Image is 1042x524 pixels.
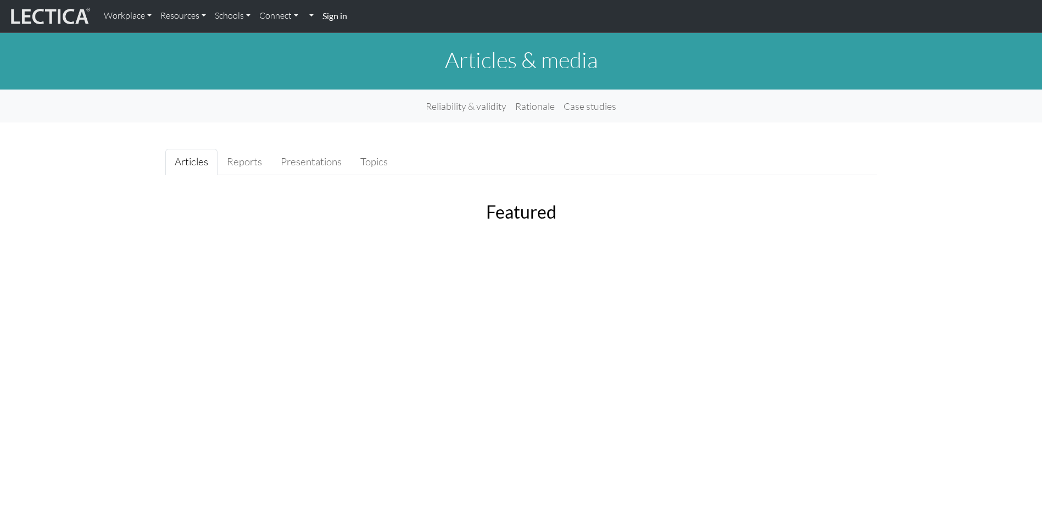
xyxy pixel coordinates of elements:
[165,47,877,73] h1: Articles & media
[218,149,271,175] a: Reports
[8,6,91,27] img: lecticalive
[271,149,351,175] a: Presentations
[322,10,347,21] strong: Sign in
[318,4,352,28] a: Sign in
[165,149,218,175] a: Articles
[231,202,811,222] h2: Featured
[156,4,210,27] a: Resources
[351,149,397,175] a: Topics
[99,4,156,27] a: Workplace
[511,94,559,118] a: Rationale
[210,4,255,27] a: Schools
[559,94,621,118] a: Case studies
[255,4,303,27] a: Connect
[421,94,511,118] a: Reliability & validity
